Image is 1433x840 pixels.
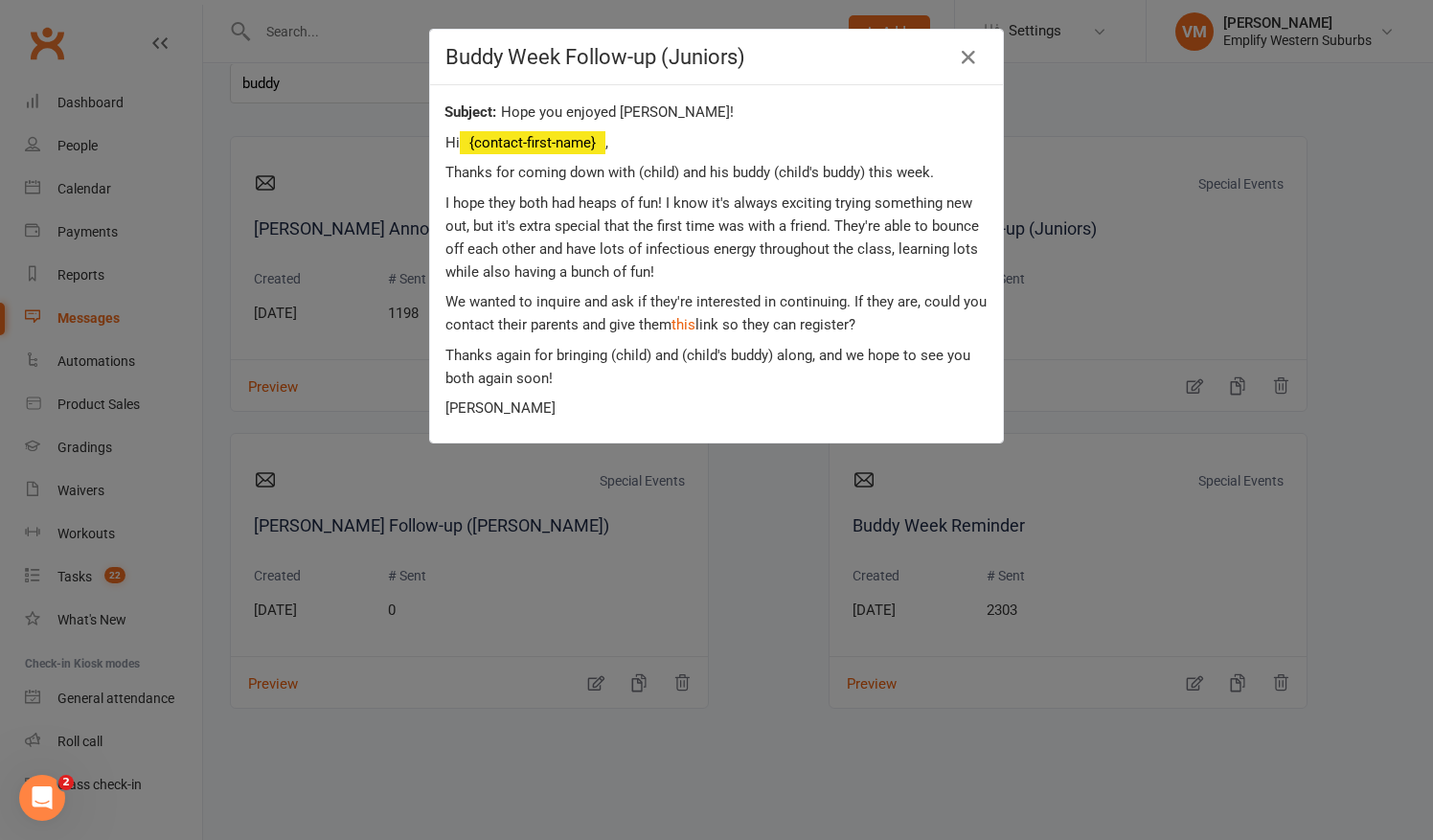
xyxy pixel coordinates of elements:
[445,290,988,336] p: We wanted to inquire and ask if they're interested in continuing. If they are, could you contact ...
[671,316,695,333] a: this
[445,161,988,184] p: Thanks for coming down with (child) and his buddy (child's buddy) this week.
[953,42,984,73] button: Close
[19,775,65,821] iframe: Intercom live chat
[445,45,988,69] h4: Buddy Week Follow-up (Juniors)
[445,397,988,420] p: [PERSON_NAME]
[445,344,988,390] p: Thanks again for bringing (child) and (child's buddy) along, and we hope to see you both again soon!
[444,101,987,124] div: Hope you enjoyed [PERSON_NAME]!
[58,775,74,790] span: 2
[445,131,988,154] p: Hi ,
[445,192,988,284] p: I hope they both had heaps of fun! I know it's always exciting trying something new out, but it's...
